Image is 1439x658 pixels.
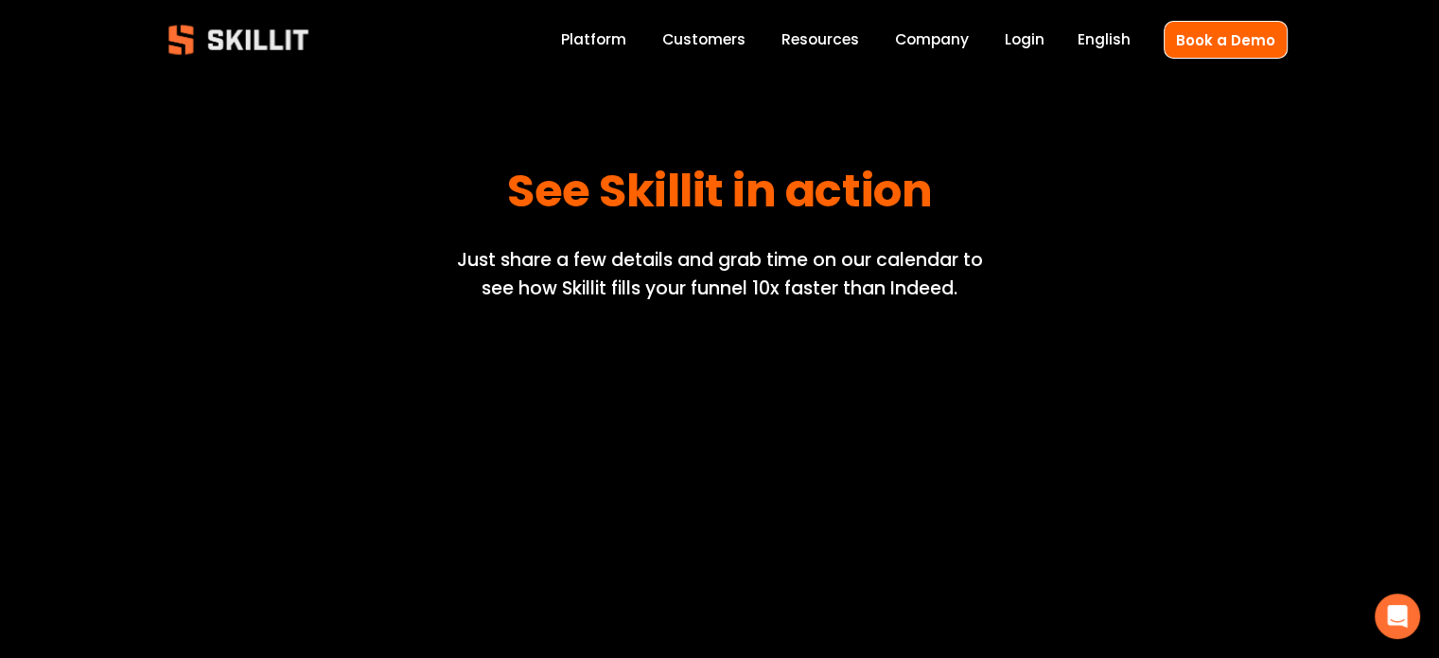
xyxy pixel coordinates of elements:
a: Platform [561,27,626,53]
a: Customers [662,27,746,53]
div: language picker [1078,27,1131,53]
img: Skillit [152,11,325,68]
a: Company [895,27,969,53]
strong: See Skillit in action [507,156,932,234]
span: English [1078,28,1131,50]
a: Login [1005,27,1044,53]
span: Resources [781,28,859,50]
a: Book a Demo [1164,21,1288,58]
div: Open Intercom Messenger [1375,594,1420,639]
a: folder dropdown [781,27,859,53]
p: Just share a few details and grab time on our calendar to see how Skillit fills your funnel 10x f... [438,246,1000,304]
